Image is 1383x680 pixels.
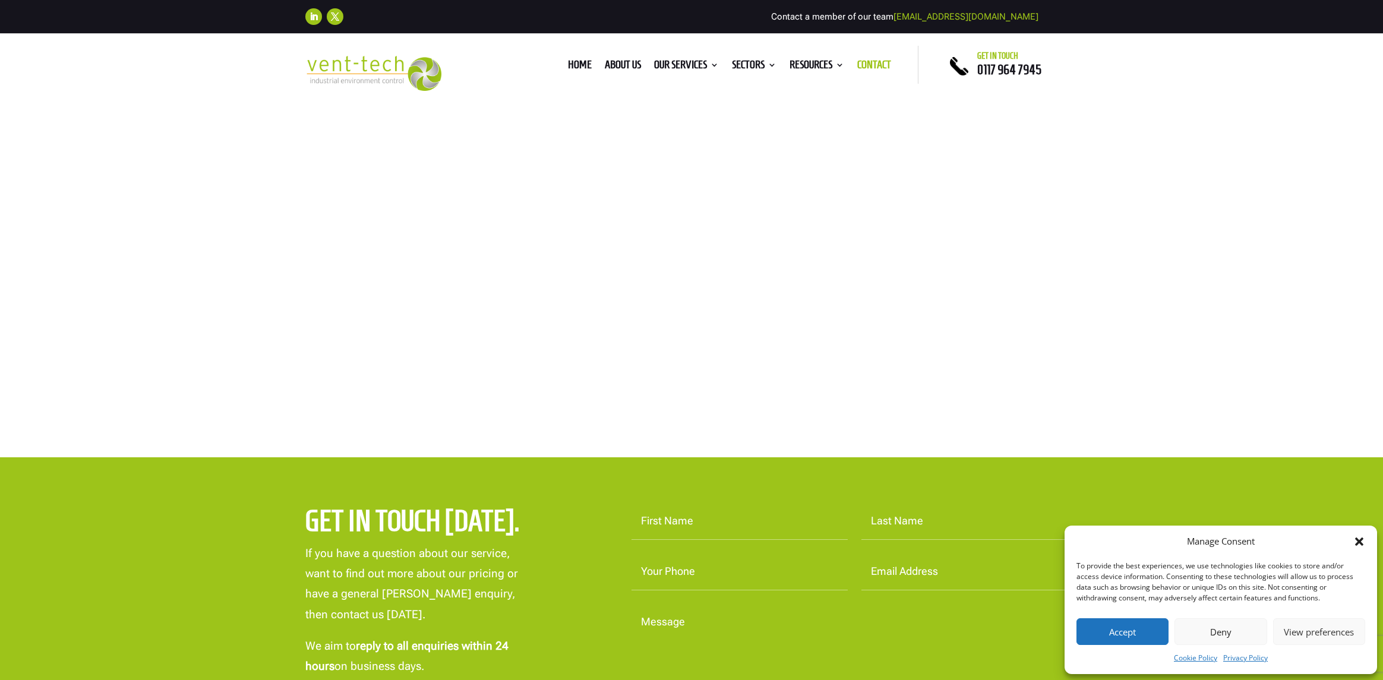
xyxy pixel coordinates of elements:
span: We aim to [305,639,356,653]
a: Privacy Policy [1223,651,1268,665]
strong: reply to all enquiries within 24 hours [305,639,509,673]
button: Accept [1076,618,1169,645]
button: Deny [1174,618,1267,645]
div: To provide the best experiences, we use technologies like cookies to store and/or access device i... [1076,561,1364,603]
button: View preferences [1273,618,1365,645]
input: Your Phone [631,554,848,590]
input: Email Address [861,554,1078,590]
a: Home [568,61,592,74]
a: Our Services [654,61,719,74]
a: About us [605,61,641,74]
a: Resources [790,61,844,74]
a: Contact [857,61,891,74]
input: First Name [631,503,848,540]
a: Sectors [732,61,776,74]
input: Last Name [861,503,1078,540]
a: Follow on X [327,8,343,25]
span: Get in touch [977,51,1018,61]
span: If you have a question about our service, want to find out more about our pricing or have a gener... [305,546,518,621]
a: 0117 964 7945 [977,62,1041,77]
div: Manage Consent [1187,534,1255,549]
a: Cookie Policy [1174,651,1217,665]
span: Contact a member of our team [771,11,1038,22]
span: on business days. [334,659,424,673]
h2: Get in touch [DATE]. [305,503,553,545]
img: 2023-09-27T08_35_16.549ZVENT-TECH---Clear-background [305,56,441,91]
a: [EMAIL_ADDRESS][DOMAIN_NAME] [893,11,1038,22]
div: Close dialog [1353,536,1365,548]
a: Follow on LinkedIn [305,8,322,25]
